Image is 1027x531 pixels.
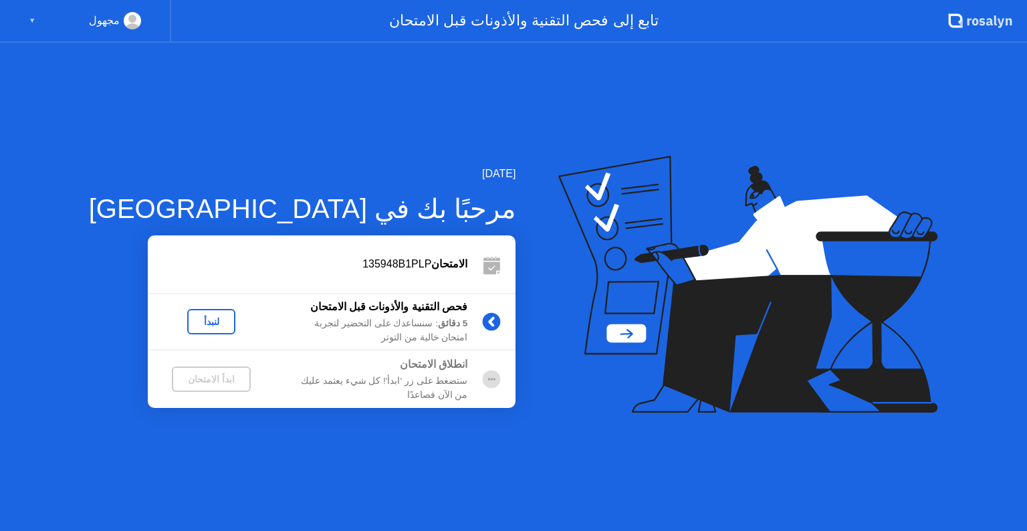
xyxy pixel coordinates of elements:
[400,358,467,370] b: انطلاق الامتحان
[89,12,120,29] div: مجهول
[275,317,467,344] div: : سنساعدك على التحضير لتجربة امتحان خالية من التوتر
[89,189,516,229] div: مرحبًا بك في [GEOGRAPHIC_DATA]
[89,166,516,182] div: [DATE]
[177,374,245,385] div: ابدأ الامتحان
[148,256,467,272] div: 135948B1PLP
[172,366,251,392] button: ابدأ الامتحان
[187,309,235,334] button: لنبدأ
[275,375,467,402] div: ستضغط على زر 'ابدأ'! كل شيء يعتمد عليك من الآن فصاعدًا
[431,258,467,270] b: الامتحان
[29,12,35,29] div: ▼
[438,318,467,328] b: 5 دقائق
[310,301,468,312] b: فحص التقنية والأذونات قبل الامتحان
[193,316,230,327] div: لنبدأ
